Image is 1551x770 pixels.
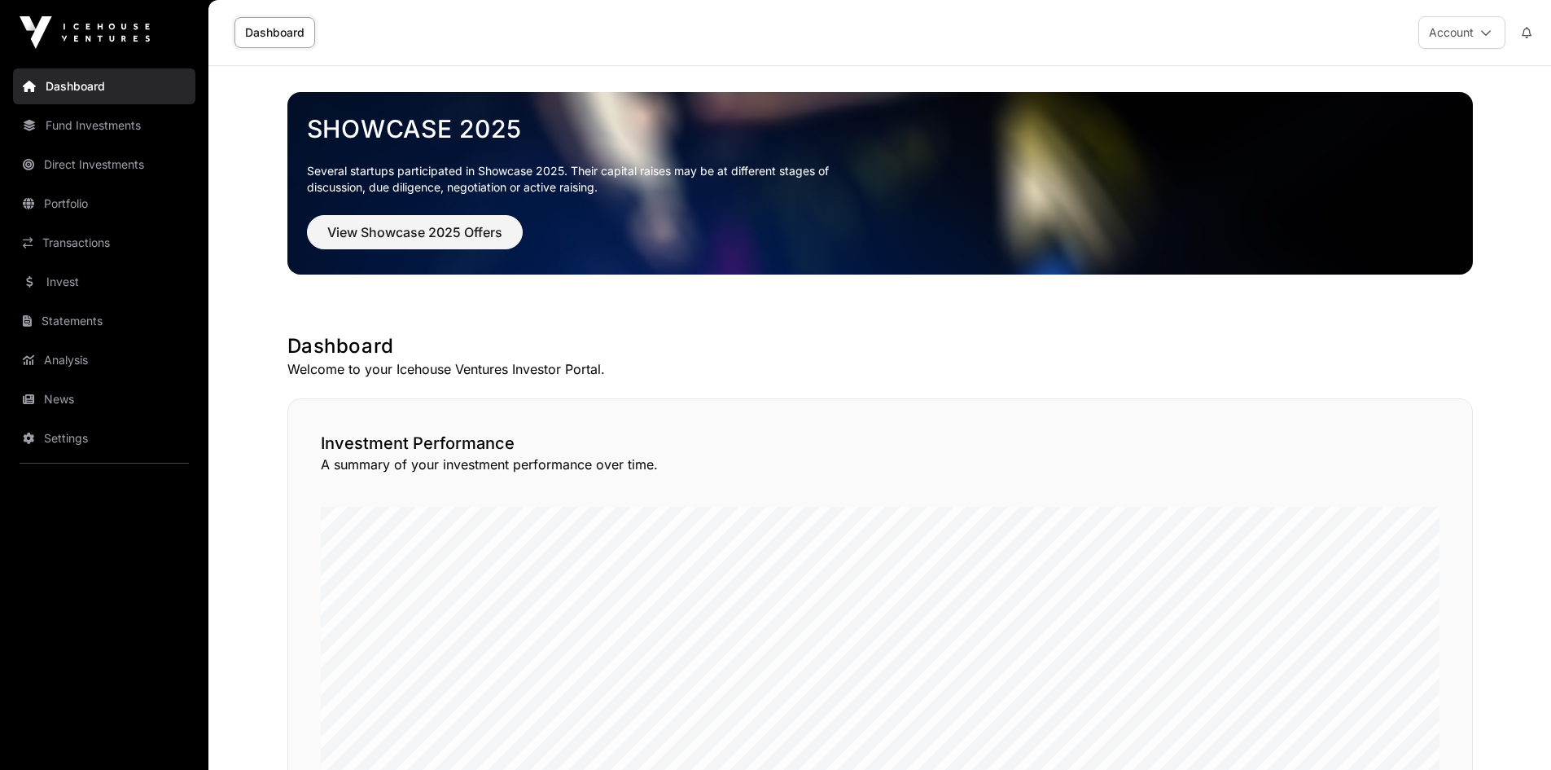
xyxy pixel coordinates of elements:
h1: Dashboard [287,333,1473,359]
a: Analysis [13,342,195,378]
button: Account [1418,16,1505,49]
a: View Showcase 2025 Offers [307,231,523,248]
a: Fund Investments [13,108,195,143]
p: A summary of your investment performance over time. [321,455,1439,474]
p: Welcome to your Icehouse Ventures Investor Portal. [287,359,1473,379]
a: Settings [13,420,195,456]
p: Several startups participated in Showcase 2025. Their capital raises may be at different stages o... [307,163,854,196]
button: View Showcase 2025 Offers [307,215,523,249]
img: Showcase 2025 [287,92,1473,275]
a: Dashboard [13,68,195,104]
a: Direct Investments [13,147,195,183]
a: Showcase 2025 [307,114,1453,143]
a: Statements [13,303,195,339]
a: Transactions [13,225,195,261]
h2: Investment Performance [321,432,1439,455]
a: Invest [13,264,195,300]
a: Dashboard [234,17,315,48]
span: View Showcase 2025 Offers [327,222,502,242]
a: News [13,381,195,417]
iframe: Chat Widget [1470,692,1551,770]
img: Icehouse Ventures Logo [20,16,150,49]
a: Portfolio [13,186,195,222]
